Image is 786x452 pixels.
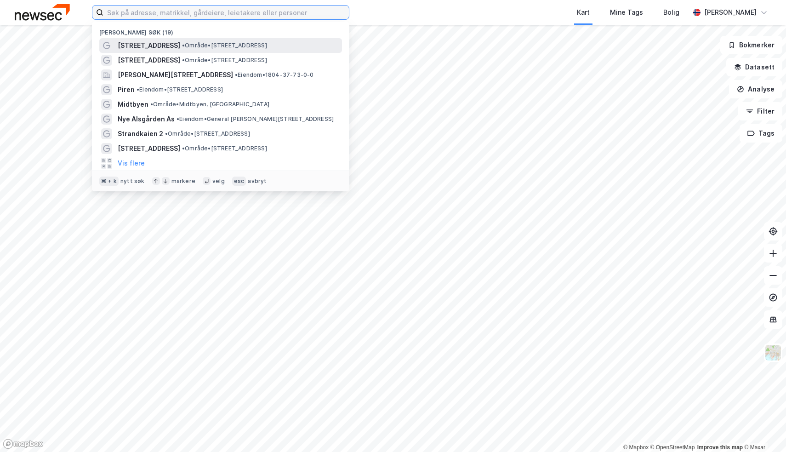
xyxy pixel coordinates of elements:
[118,55,180,66] span: [STREET_ADDRESS]
[232,177,246,186] div: esc
[103,6,349,19] input: Søk på adresse, matrikkel, gårdeiere, leietakere eller personer
[663,7,679,18] div: Bolig
[177,115,179,122] span: •
[740,408,786,452] iframe: Chat Widget
[150,101,153,108] span: •
[182,57,267,64] span: Område • [STREET_ADDRESS]
[738,102,782,120] button: Filter
[182,145,267,152] span: Område • [STREET_ADDRESS]
[118,143,180,154] span: [STREET_ADDRESS]
[740,408,786,452] div: Kontrollprogram for chat
[577,7,590,18] div: Kart
[212,177,225,185] div: velg
[118,84,135,95] span: Piren
[3,439,43,449] a: Mapbox homepage
[235,71,238,78] span: •
[182,42,267,49] span: Område • [STREET_ADDRESS]
[165,130,250,137] span: Område • [STREET_ADDRESS]
[650,444,695,451] a: OpenStreetMap
[118,40,180,51] span: [STREET_ADDRESS]
[610,7,643,18] div: Mine Tags
[118,99,148,110] span: Midtbyen
[118,114,175,125] span: Nye Alsgården As
[726,58,782,76] button: Datasett
[729,80,782,98] button: Analyse
[182,42,185,49] span: •
[235,71,314,79] span: Eiendom • 1804-37-73-0-0
[99,177,119,186] div: ⌘ + k
[623,444,649,451] a: Mapbox
[118,128,163,139] span: Strandkaien 2
[248,177,267,185] div: avbryt
[150,101,269,108] span: Område • Midtbyen, [GEOGRAPHIC_DATA]
[15,4,70,20] img: newsec-logo.f6e21ccffca1b3a03d2d.png
[740,124,782,143] button: Tags
[137,86,139,93] span: •
[697,444,743,451] a: Improve this map
[182,145,185,152] span: •
[120,177,145,185] div: nytt søk
[118,69,233,80] span: [PERSON_NAME][STREET_ADDRESS]
[165,130,168,137] span: •
[704,7,757,18] div: [PERSON_NAME]
[177,115,334,123] span: Eiendom • General [PERSON_NAME][STREET_ADDRESS]
[764,344,782,361] img: Z
[171,177,195,185] div: markere
[137,86,223,93] span: Eiendom • [STREET_ADDRESS]
[118,158,145,169] button: Vis flere
[92,22,349,38] div: [PERSON_NAME] søk (19)
[182,57,185,63] span: •
[720,36,782,54] button: Bokmerker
